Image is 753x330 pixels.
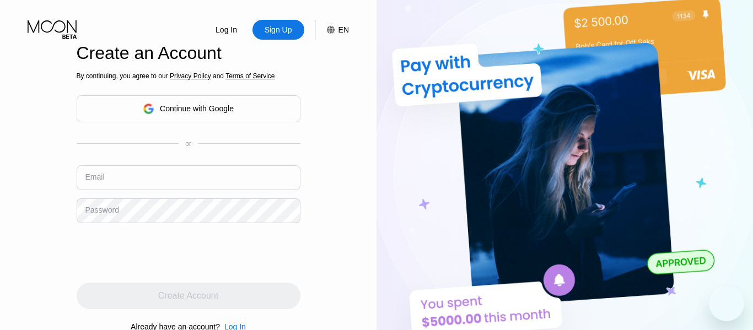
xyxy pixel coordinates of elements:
span: Terms of Service [225,72,275,80]
span: and [211,72,226,80]
div: Password [85,205,119,214]
div: EN [315,20,349,40]
div: Continue with Google [160,104,234,113]
div: Create an Account [77,43,300,63]
div: Sign Up [252,20,304,40]
iframe: reCAPTCHA [77,231,244,274]
div: Sign Up [263,24,293,35]
div: By continuing, you agree to our [77,72,300,80]
div: Log In [201,20,252,40]
div: Email [85,172,105,181]
div: Continue with Google [77,95,300,122]
div: or [185,140,191,148]
iframe: Button to launch messaging window [709,286,744,321]
span: Privacy Policy [170,72,211,80]
div: EN [338,25,349,34]
div: Log In [214,24,238,35]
